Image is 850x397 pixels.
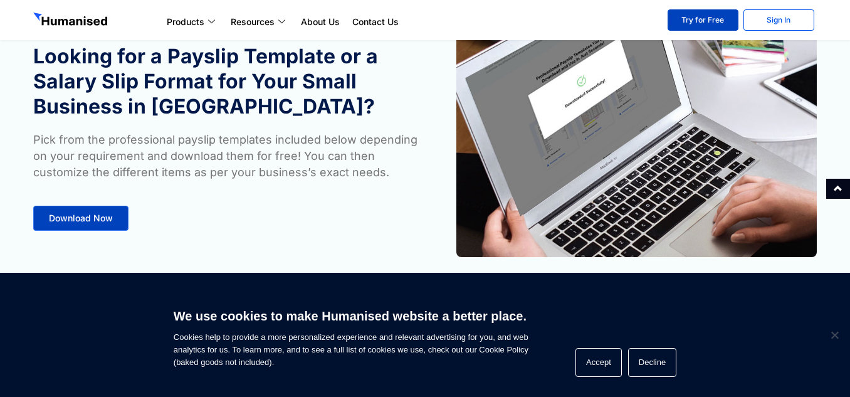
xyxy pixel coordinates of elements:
[828,329,841,341] span: Decline
[174,307,528,325] h6: We use cookies to make Humanised website a better place.
[49,214,113,223] span: Download Now
[346,14,405,29] a: Contact Us
[33,132,419,181] p: Pick from the professional payslip templates included below depending on your requirement and dow...
[295,14,346,29] a: About Us
[33,44,419,119] h1: Looking for a Payslip Template or a Salary Slip Format for Your Small Business in [GEOGRAPHIC_DATA]?
[743,9,814,31] a: Sign In
[224,14,295,29] a: Resources
[628,348,676,377] button: Decline
[575,348,622,377] button: Accept
[668,9,738,31] a: Try for Free
[33,206,129,231] a: Download Now
[174,301,528,369] span: Cookies help to provide a more personalized experience and relevant advertising for you, and web ...
[160,14,224,29] a: Products
[33,13,110,29] img: GetHumanised Logo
